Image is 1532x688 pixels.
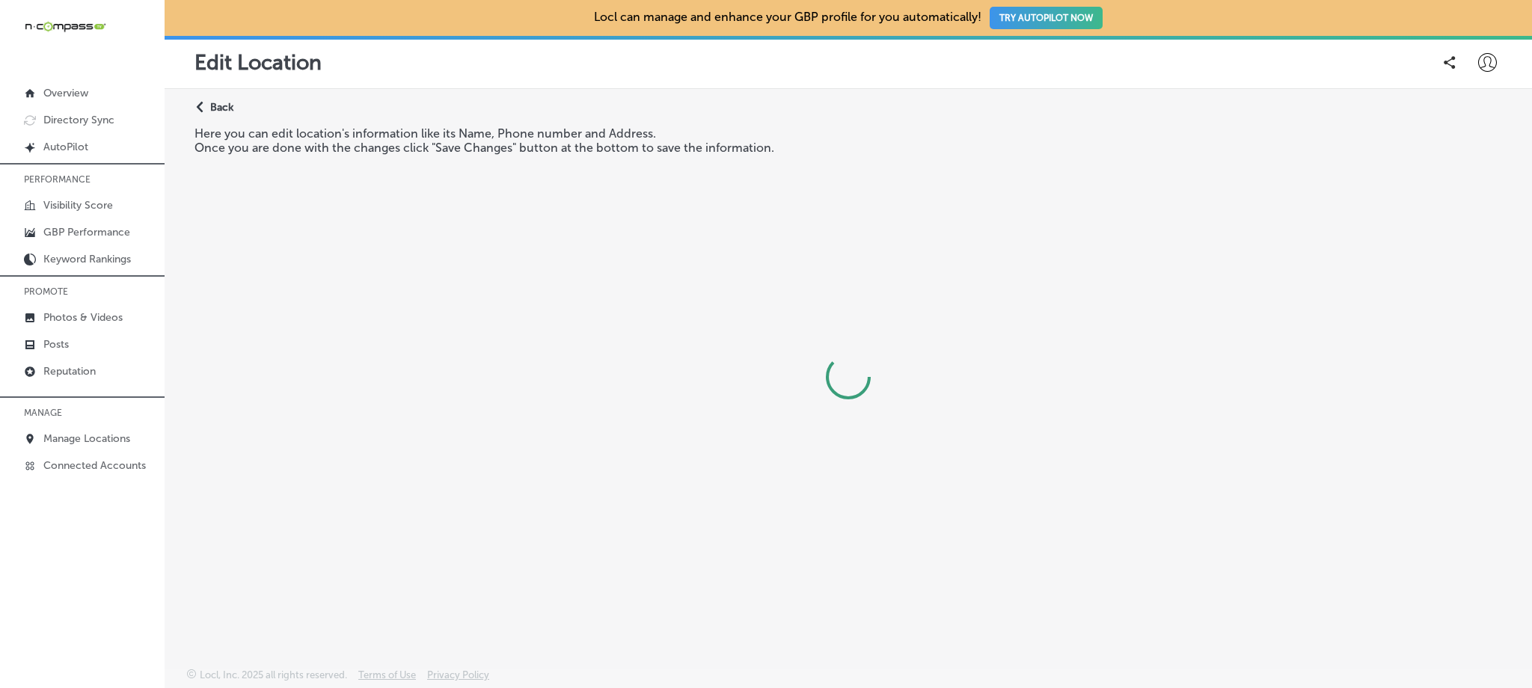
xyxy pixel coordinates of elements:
p: AutoPilot [43,141,88,153]
p: Visibility Score [43,199,113,212]
p: Reputation [43,365,96,378]
p: Directory Sync [43,114,114,126]
p: Back [210,101,233,114]
p: Photos & Videos [43,311,123,324]
p: Manage Locations [43,432,130,445]
p: Here you can edit location's information like its Name, Phone number and Address. [194,126,1044,141]
p: Once you are done with the changes click "Save Changes" button at the bottom to save the informat... [194,141,1044,155]
p: Locl, Inc. 2025 all rights reserved. [200,669,347,681]
p: Posts [43,338,69,351]
p: GBP Performance [43,226,130,239]
img: 660ab0bf-5cc7-4cb8-ba1c-48b5ae0f18e60NCTV_CLogo_TV_Black_-500x88.png [24,19,106,34]
button: TRY AUTOPILOT NOW [990,7,1103,29]
p: Connected Accounts [43,459,146,472]
a: Terms of Use [358,669,416,688]
a: Privacy Policy [427,669,489,688]
p: Keyword Rankings [43,253,131,265]
p: Overview [43,87,88,99]
p: Edit Location [194,50,322,75]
